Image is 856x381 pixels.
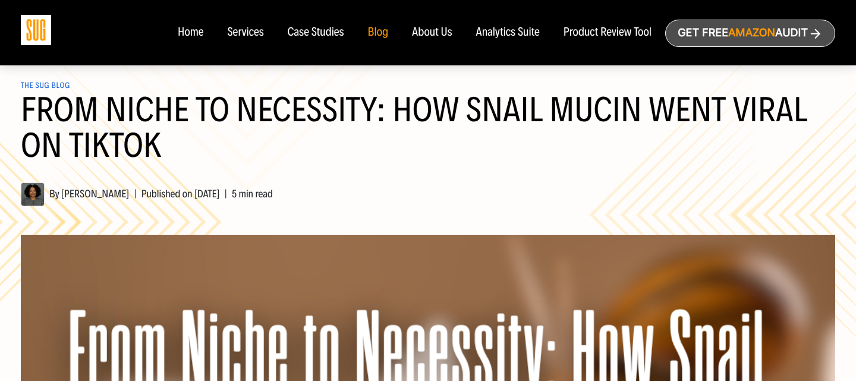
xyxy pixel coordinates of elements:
span: Amazon [728,27,775,39]
span: By [PERSON_NAME] Published on [DATE] 5 min read [21,187,273,200]
img: Sug [21,15,51,45]
a: Blog [368,26,389,39]
a: Analytics Suite [476,26,540,39]
a: About Us [412,26,452,39]
h1: From Niche to Necessity: How Snail Mucin Went Viral on TikTok [21,92,835,178]
a: Get freeAmazonAudit [665,20,835,47]
a: Services [227,26,263,39]
span: | [219,187,231,200]
img: Hanna Tekle [21,182,45,206]
a: Product Review Tool [564,26,652,39]
a: Case Studies [288,26,344,39]
a: The SUG Blog [21,81,70,90]
span: | [129,187,141,200]
a: Home [178,26,203,39]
